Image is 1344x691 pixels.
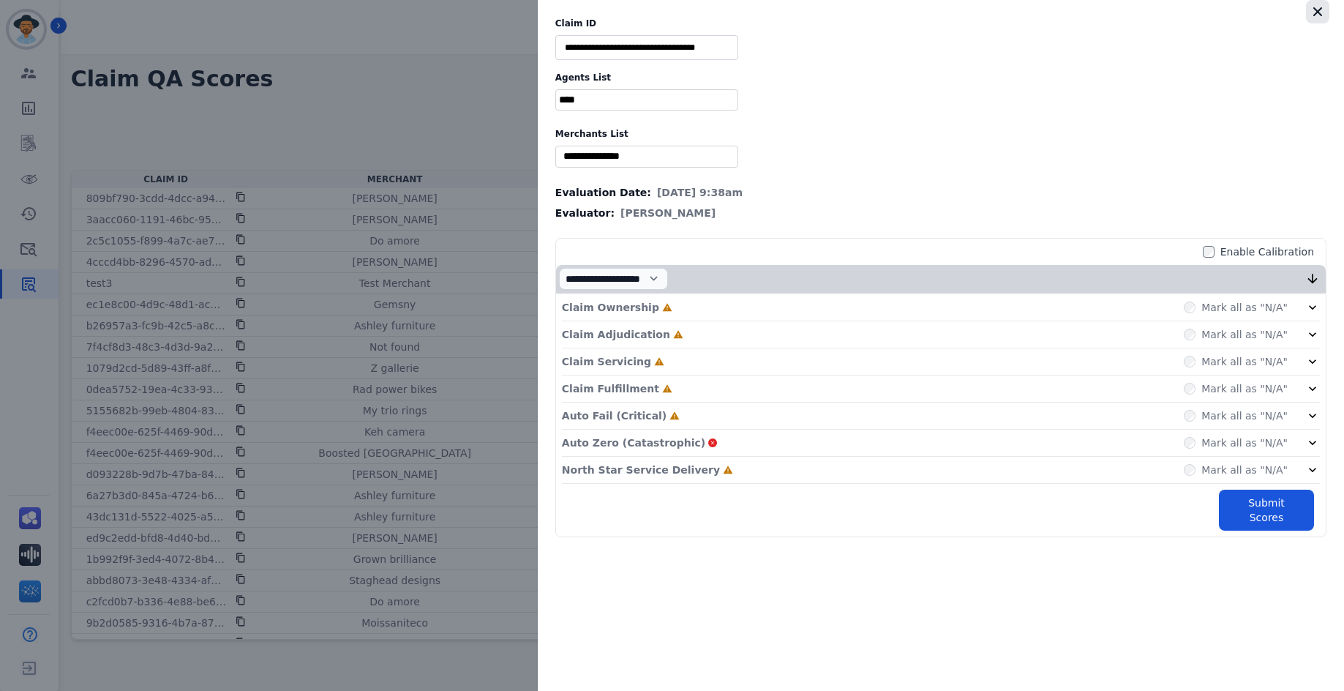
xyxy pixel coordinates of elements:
[1219,490,1314,531] button: Submit Scores
[1201,300,1288,315] label: Mark all as "N/A"
[562,381,659,396] p: Claim Fulfillment
[555,185,1326,200] div: Evaluation Date:
[620,206,716,220] span: [PERSON_NAME]
[562,300,659,315] p: Claim Ownership
[559,149,735,164] ul: selected options
[1201,327,1288,342] label: Mark all as "N/A"
[562,436,705,450] p: Auto Zero (Catastrophic)
[1201,381,1288,396] label: Mark all as "N/A"
[657,185,743,200] span: [DATE] 9:38am
[1201,354,1288,369] label: Mark all as "N/A"
[555,18,1326,29] label: Claim ID
[1201,436,1288,450] label: Mark all as "N/A"
[559,92,735,108] ul: selected options
[562,408,667,423] p: Auto Fail (Critical)
[562,463,720,477] p: North Star Service Delivery
[562,327,670,342] p: Claim Adjudication
[1201,463,1288,477] label: Mark all as "N/A"
[1201,408,1288,423] label: Mark all as "N/A"
[562,354,651,369] p: Claim Servicing
[555,72,1326,83] label: Agents List
[1220,244,1314,259] label: Enable Calibration
[555,128,1326,140] label: Merchants List
[555,206,1326,220] div: Evaluator:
